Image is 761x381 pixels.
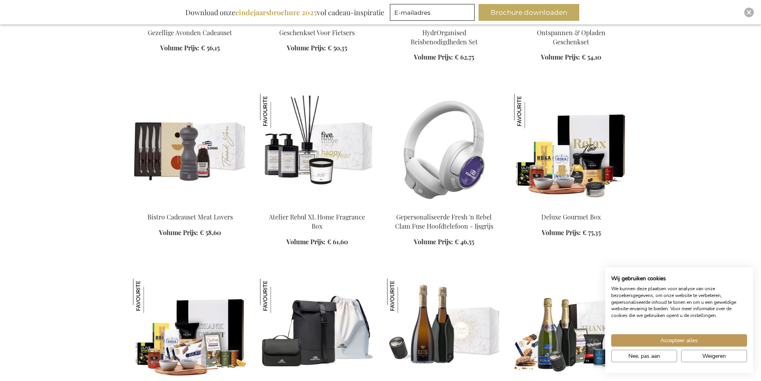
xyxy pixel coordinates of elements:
[387,94,501,206] img: Personalised Fresh 'n Rebel Clam Fuse Headphone - Ice Grey
[541,53,601,62] a: Volume Prijs: € 54,10
[260,203,374,210] a: Atelier Rebul XL Home Fragrance Box Atelier Rebul XL Home Fragrance Box
[514,94,628,206] img: ARCA-20055
[411,28,478,46] a: HydrOrganised Reisbenodigdheden Set
[133,94,247,206] img: Bistro Cadeauset Meat Lovers
[611,285,747,319] p: We kunnen deze plaatsen voor analyse van onze bezoekersgegevens, om onze website te verbeteren, g...
[414,53,474,62] a: Volume Prijs: € 62,75
[287,44,326,52] span: Volume Prijs:
[260,94,294,128] img: Atelier Rebul XL Home Fragrance Box
[514,94,548,128] img: Deluxe Gourmet Box
[200,228,221,237] span: € 58,60
[260,18,374,26] a: Cyclist's Gift Set
[160,44,220,53] a: Volume Prijs: € 56,15
[744,8,754,17] div: Close
[286,237,326,246] span: Volume Prijs:
[414,237,474,247] a: Volume Prijs: € 46,55
[159,228,221,237] a: Volume Prijs: € 58,60
[182,4,388,21] div: Download onze vol cadeau-inspiratie
[327,237,348,246] span: € 61,60
[628,352,660,360] span: Nee, pas aan
[611,275,747,282] h2: Wij gebruiken cookies
[133,279,167,313] img: Prestige Gourmet Box
[260,94,374,206] img: Atelier Rebul XL Home Fragrance Box
[286,237,348,247] a: Volume Prijs: € 61,60
[147,213,233,221] a: Bistro Cadeauset Meat Lovers
[582,228,601,237] span: € 75,35
[387,279,421,313] img: Peugeot Lux Set
[160,44,199,52] span: Volume Prijs:
[414,237,453,246] span: Volume Prijs:
[390,4,477,23] form: marketing offers and promotions
[133,203,247,210] a: Bistro Cadeauset Meat Lovers
[260,279,294,313] img: Baltimore Fiets Reisset
[702,352,726,360] span: Weigeren
[387,203,501,210] a: Personalised Fresh 'n Rebel Clam Fuse Headphone - Ice Grey
[148,28,232,37] a: Gezellige Avonden Cadeauset
[681,350,747,362] button: Alle cookies weigeren
[479,4,579,21] button: Brochure downloaden
[328,44,347,52] span: € 50,35
[514,203,628,210] a: ARCA-20055 Deluxe Gourmet Box
[542,228,601,237] a: Volume Prijs: € 75,35
[542,228,581,237] span: Volume Prijs:
[541,213,601,221] a: Deluxe Gourmet Box
[387,18,501,26] a: HydrOrganised Travel Essentials Set
[159,228,198,237] span: Volume Prijs:
[235,8,317,17] b: eindejaarsbrochure 2025
[514,18,628,26] a: Relax & Recharge Gift Set
[279,28,355,37] a: Geschenkset Voor Fietsers
[201,44,220,52] span: € 56,15
[395,213,493,230] a: Gepersonaliseerde Fresh 'n Rebel Clam Fuse Hoofdtelefoon - Ijsgrijs
[390,4,475,21] input: E-mailadres
[541,53,580,61] span: Volume Prijs:
[269,213,365,230] a: Atelier Rebul XL Home Fragrance Box
[537,28,606,46] a: Ontspannen & Opladen Geschenkset
[133,18,247,26] a: Cosy Evenings Gift Set
[287,44,347,53] a: Volume Prijs: € 50,35
[747,10,751,15] img: Close
[611,350,677,362] button: Pas cookie voorkeuren aan
[660,336,698,345] span: Accepteer alles
[414,53,453,61] span: Volume Prijs:
[611,334,747,347] button: Accepteer alle cookies
[455,53,474,61] span: € 62,75
[582,53,601,61] span: € 54,10
[455,237,474,246] span: € 46,55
